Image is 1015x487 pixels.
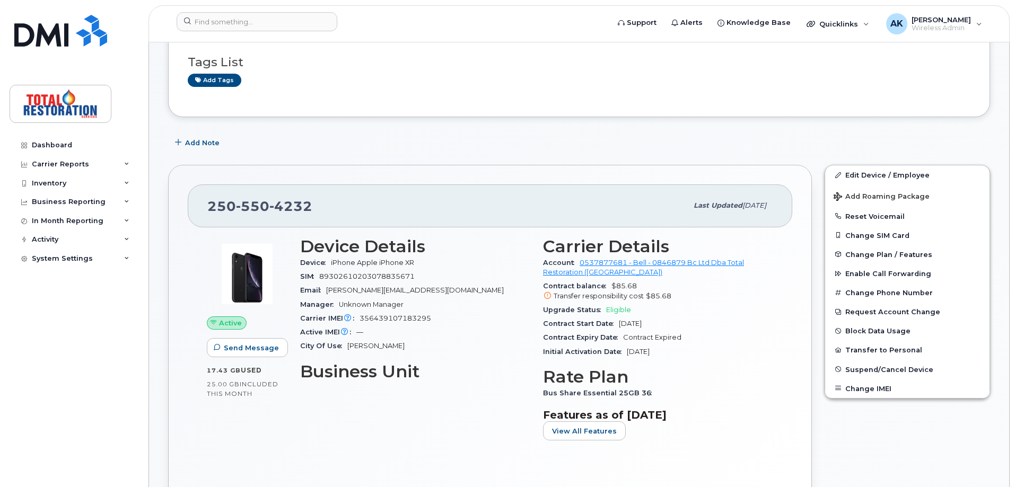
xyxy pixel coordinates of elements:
span: 89302610203078835671 [319,272,415,280]
button: Change IMEI [825,379,990,398]
span: Contract Expired [623,333,681,341]
span: SIM [300,272,319,280]
button: Change SIM Card [825,226,990,245]
span: Alerts [680,17,703,28]
div: Quicklinks [799,13,877,34]
span: Bus Share Essential 25GB 36 [543,389,657,397]
h3: Rate Plan [543,367,773,386]
span: 4232 [269,198,312,214]
span: AK [890,17,903,30]
span: Contract Start Date [543,320,619,327]
span: [PERSON_NAME] [912,15,971,24]
span: $85.68 [646,292,671,300]
button: Add Note [168,133,229,152]
span: [DATE] [742,201,766,209]
span: Eligible [606,306,631,314]
input: Find something... [177,12,337,31]
span: Active [219,318,242,328]
span: Contract balance [543,282,611,290]
img: image20231002-3703462-1qb80zy.jpeg [215,242,279,306]
span: $85.68 [543,282,773,301]
span: iPhone Apple iPhone XR [331,259,414,267]
span: Last updated [694,201,742,209]
span: included this month [207,380,278,397]
a: Edit Device / Employee [825,165,990,184]
span: used [241,366,262,374]
span: [PERSON_NAME][EMAIL_ADDRESS][DOMAIN_NAME] [326,286,504,294]
a: Knowledge Base [710,12,798,33]
span: Carrier IMEI [300,314,360,322]
h3: Business Unit [300,362,530,381]
span: Device [300,259,331,267]
button: Change Plan / Features [825,245,990,264]
button: Add Roaming Package [825,185,990,207]
span: 17.43 GB [207,367,241,374]
span: Support [627,17,657,28]
span: 25.00 GB [207,380,240,388]
span: Transfer responsibility cost [554,292,644,300]
span: [PERSON_NAME] [347,342,405,350]
span: Manager [300,300,339,308]
span: Contract Expiry Date [543,333,623,341]
span: Upgrade Status [543,306,606,314]
span: Knowledge Base [727,17,791,28]
span: [DATE] [627,348,650,356]
span: Add Note [185,138,220,148]
span: 356439107183295 [360,314,431,322]
span: — [356,328,363,336]
span: Active IMEI [300,328,356,336]
h3: Features as of [DATE] [543,409,773,421]
button: Reset Voicemail [825,207,990,226]
span: [DATE] [619,320,642,327]
button: Send Message [207,338,288,357]
a: Support [610,12,664,33]
h3: Carrier Details [543,237,773,256]
span: Wireless Admin [912,24,971,32]
button: Request Account Change [825,302,990,321]
span: Add Roaming Package [834,192,930,202]
span: Unknown Manager [339,300,404,308]
button: Enable Call Forwarding [825,264,990,283]
a: Add tags [188,74,241,87]
span: Account [543,259,580,267]
h3: Tags List [188,56,970,69]
span: City Of Use [300,342,347,350]
span: Suspend/Cancel Device [845,365,933,373]
h3: Device Details [300,237,530,256]
span: Change Plan / Features [845,250,932,258]
div: Ashley Krastel [879,13,990,34]
span: View All Features [552,426,617,436]
span: Enable Call Forwarding [845,270,931,278]
a: 0537877681 - Bell - 0846879 Bc Ltd Dba Total Restoration ([GEOGRAPHIC_DATA]) [543,259,744,276]
button: Suspend/Cancel Device [825,360,990,379]
span: Send Message [224,343,279,353]
button: Change Phone Number [825,283,990,302]
button: Transfer to Personal [825,340,990,359]
span: Email [300,286,326,294]
span: Quicklinks [819,20,858,28]
span: Initial Activation Date [543,348,627,356]
a: Alerts [664,12,710,33]
button: Block Data Usage [825,321,990,340]
button: View All Features [543,421,626,440]
span: 550 [236,198,269,214]
span: 250 [207,198,312,214]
